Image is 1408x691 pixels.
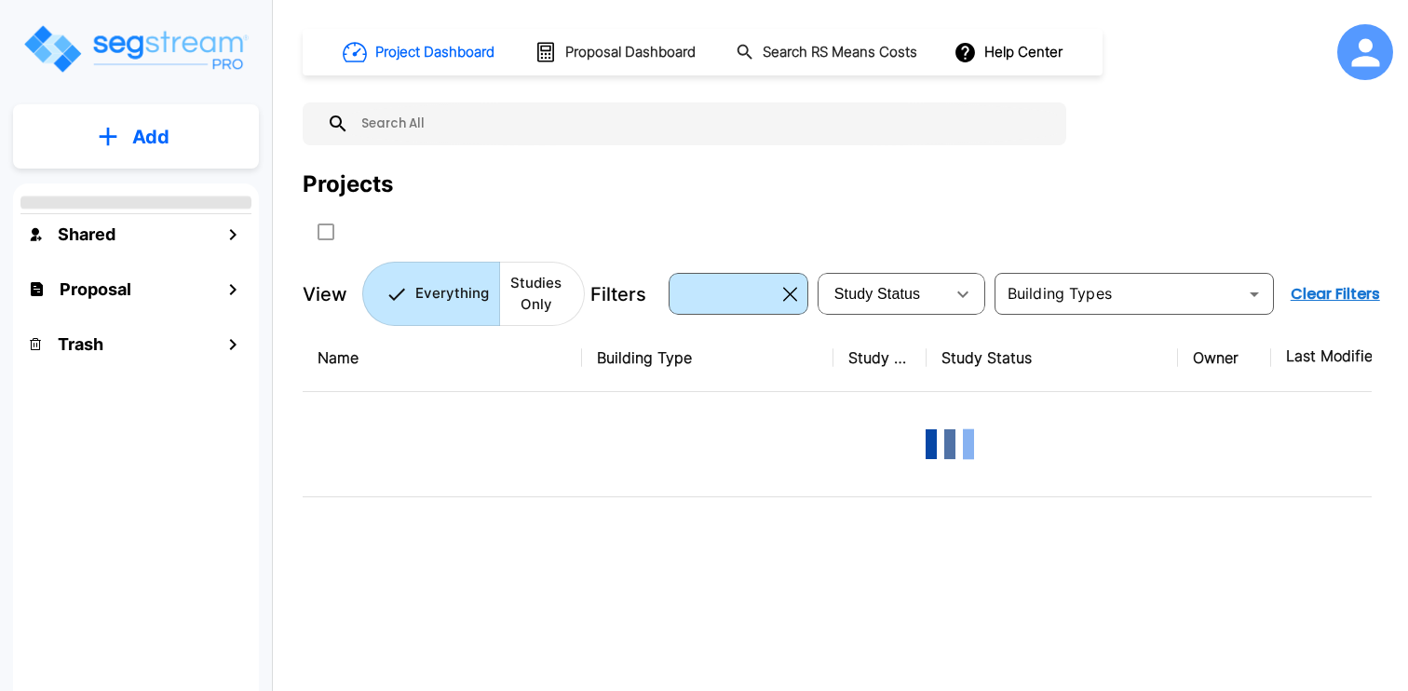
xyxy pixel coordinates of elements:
button: Clear Filters [1283,276,1388,313]
div: Select [672,268,776,320]
th: Study Status [927,324,1178,392]
img: Loading [913,407,987,481]
h1: Search RS Means Costs [763,42,917,63]
input: Search All [349,102,1057,145]
div: Platform [362,262,585,326]
div: Select [821,268,944,320]
button: Proposal Dashboard [527,33,706,72]
button: Everything [362,262,500,326]
button: Studies Only [499,262,585,326]
input: Building Types [1000,281,1238,307]
th: Building Type [582,324,833,392]
button: Project Dashboard [335,32,505,73]
h1: Proposal Dashboard [565,42,696,63]
img: Logo [21,22,250,75]
p: Add [132,123,169,151]
h1: Shared [58,222,115,247]
p: Filters [590,280,646,308]
th: Study Type [833,324,927,392]
button: Open [1241,281,1267,307]
h1: Trash [58,332,103,357]
button: Search RS Means Costs [728,34,927,71]
p: Everything [415,283,489,305]
th: Owner [1178,324,1271,392]
p: Studies Only [510,273,562,315]
div: Projects [303,168,393,201]
span: Study Status [834,286,921,302]
button: Add [13,110,259,164]
h1: Proposal [60,277,131,302]
th: Name [303,324,582,392]
h1: Project Dashboard [375,42,494,63]
button: SelectAll [307,213,345,251]
button: Help Center [950,34,1070,70]
p: View [303,280,347,308]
